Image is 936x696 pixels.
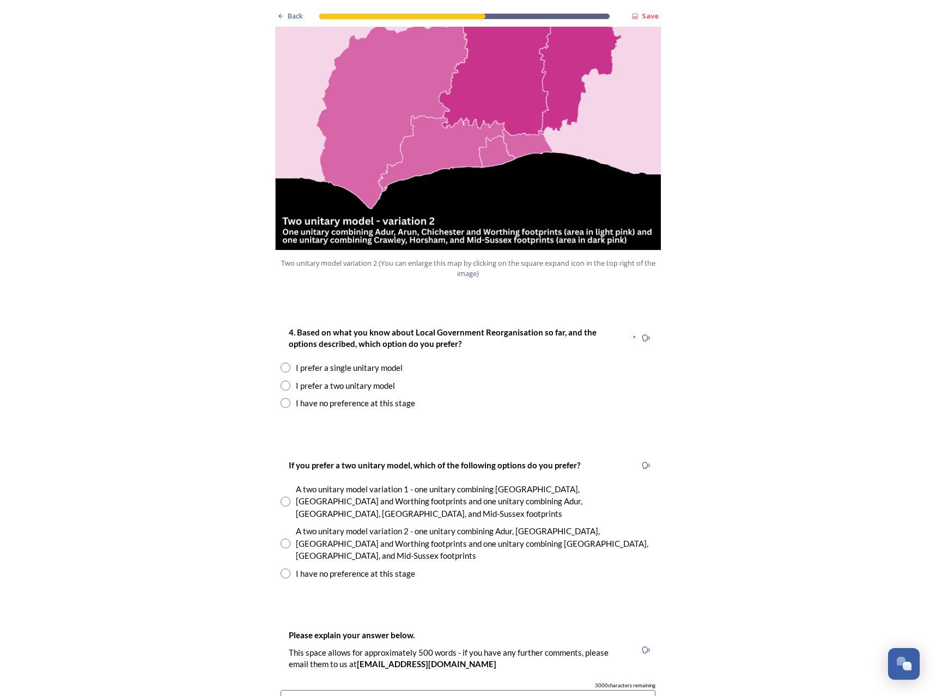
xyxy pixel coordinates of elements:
p: This space allows for approximately 500 words - if you have any further comments, please email th... [289,647,628,670]
div: A two unitary model variation 2 - one unitary combining Adur, [GEOGRAPHIC_DATA], [GEOGRAPHIC_DATA... [296,525,655,562]
div: I have no preference at this stage [296,567,415,580]
strong: If you prefer a two unitary model, which of the following options do you prefer? [289,460,580,470]
strong: Save [642,11,659,21]
button: Open Chat [888,648,920,680]
span: Two unitary model variation 2 (You can enlarge this map by clicking on the square expand icon in ... [280,258,656,279]
span: Back [288,11,303,21]
div: A two unitary model variation 1 - one unitary combining [GEOGRAPHIC_DATA], [GEOGRAPHIC_DATA] and ... [296,483,655,520]
span: 3000 characters remaining [595,682,655,689]
strong: [EMAIL_ADDRESS][DOMAIN_NAME] [357,659,496,669]
strong: 4. Based on what you know about Local Government Reorganisation so far, and the options described... [289,327,598,349]
div: I prefer a two unitary model [296,380,395,392]
strong: Please explain your answer below. [289,630,415,640]
div: I prefer a single unitary model [296,362,403,374]
div: I have no preference at this stage [296,397,415,410]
